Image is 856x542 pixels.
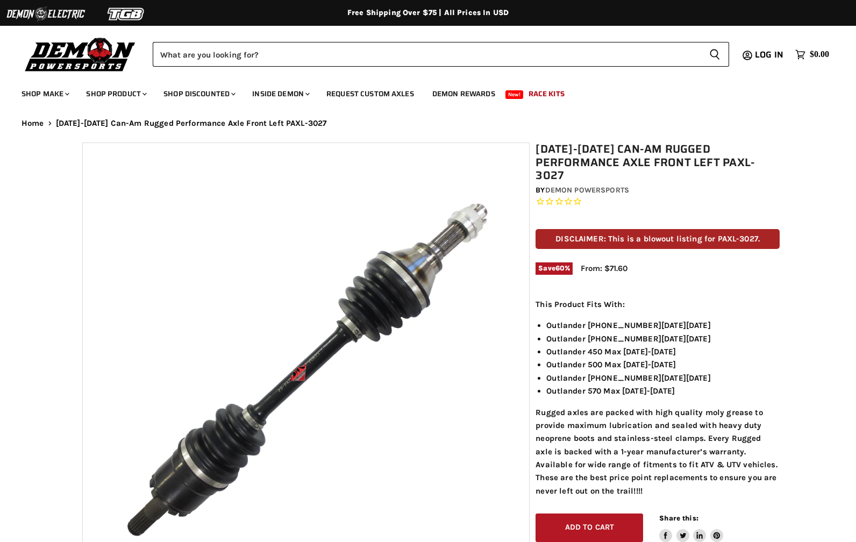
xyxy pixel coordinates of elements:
[565,523,615,532] span: Add to cart
[755,48,783,61] span: Log in
[546,372,780,384] li: Outlander [PHONE_NUMBER][DATE][DATE]
[536,298,780,311] p: This Product Fits With:
[318,83,422,105] a: Request Custom Axles
[536,229,780,249] p: DISCLAIMER: This is a blowout listing for PAXL-3027.
[536,262,573,274] span: Save %
[153,42,729,67] form: Product
[536,514,643,542] button: Add to cart
[750,50,790,60] a: Log in
[659,514,723,542] aside: Share this:
[244,83,316,105] a: Inside Demon
[78,83,153,105] a: Shop Product
[536,142,780,182] h1: [DATE]-[DATE] Can-Am Rugged Performance Axle Front Left PAXL-3027
[155,83,242,105] a: Shop Discounted
[545,186,629,195] a: Demon Powersports
[536,298,780,497] div: Rugged axles are packed with high quality moly grease to provide maximum lubrication and sealed w...
[546,332,780,345] li: Outlander [PHONE_NUMBER][DATE][DATE]
[546,319,780,332] li: Outlander [PHONE_NUMBER][DATE][DATE]
[153,42,701,67] input: Search
[86,4,167,24] img: TGB Logo 2
[424,83,503,105] a: Demon Rewards
[536,184,780,196] div: by
[22,35,139,73] img: Demon Powersports
[546,358,780,371] li: Outlander 500 Max [DATE]-[DATE]
[22,119,44,128] a: Home
[790,47,834,62] a: $0.00
[659,514,698,522] span: Share this:
[555,264,565,272] span: 60
[810,49,829,60] span: $0.00
[701,42,729,67] button: Search
[546,345,780,358] li: Outlander 450 Max [DATE]-[DATE]
[56,119,327,128] span: [DATE]-[DATE] Can-Am Rugged Performance Axle Front Left PAXL-3027
[520,83,573,105] a: Race Kits
[5,4,86,24] img: Demon Electric Logo 2
[13,83,76,105] a: Shop Make
[581,263,627,273] span: From: $71.60
[546,384,780,397] li: Outlander 570 Max [DATE]-[DATE]
[13,79,826,105] ul: Main menu
[505,90,524,99] span: New!
[536,196,780,208] span: Rated 0.0 out of 5 stars 0 reviews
